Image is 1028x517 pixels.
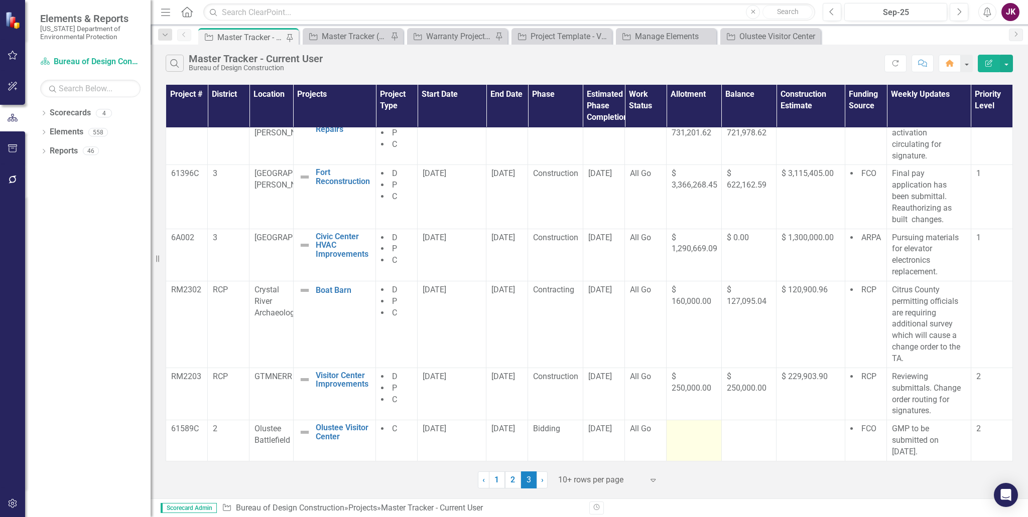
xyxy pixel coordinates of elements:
[528,420,583,461] td: Double-Click to Edit
[418,281,486,368] td: Double-Click to Edit
[625,165,667,229] td: Double-Click to Edit
[727,372,766,393] span: $ 250,000.00
[848,7,944,19] div: Sep-25
[861,233,881,242] span: ARPA
[625,368,667,420] td: Double-Click to Edit
[392,372,398,381] span: D
[727,233,749,242] span: $ 0.00
[418,420,486,461] td: Double-Click to Edit
[293,368,375,420] td: Double-Click to Edit Right Click for Context Menu
[222,502,582,514] div: » »
[491,424,515,433] span: [DATE]
[721,112,776,164] td: Double-Click to Edit
[672,285,711,306] span: $ 160,000.00
[583,281,624,368] td: Double-Click to Edit
[514,30,609,43] a: Project Template - Version 2 (copy - DO NOT edit)
[217,31,284,44] div: Master Tracker - Current User
[249,368,294,420] td: Double-Click to Edit
[423,372,446,381] span: [DATE]
[845,229,886,281] td: Double-Click to Edit
[166,281,208,368] td: Double-Click to Edit
[667,281,721,368] td: Double-Click to Edit
[887,281,971,368] td: Double-Click to Edit
[392,383,397,393] span: P
[40,80,141,97] input: Search Below...
[672,168,717,190] span: $ 3,366,268.45
[667,165,721,229] td: Double-Click to Edit
[630,285,651,294] span: All Go
[777,165,845,229] td: Double-Click to Edit
[50,107,91,119] a: Scorecards
[892,116,965,161] p: Preconstruction activation circulating for signature.
[249,420,294,461] td: Double-Click to Edit
[208,281,249,368] td: Double-Click to Edit
[845,420,886,461] td: Double-Click to Edit
[845,281,886,368] td: Double-Click to Edit
[166,165,208,229] td: Double-Click to Edit
[721,420,776,461] td: Double-Click to Edit
[782,233,834,242] span: $ 1,300,000.00
[887,229,971,281] td: Double-Click to Edit
[971,368,1012,420] td: Double-Click to Edit
[782,285,828,294] span: $ 120,900.96
[533,233,578,242] span: Construction
[887,368,971,420] td: Double-Click to Edit
[777,281,845,368] td: Double-Click to Edit
[583,420,624,461] td: Double-Click to Edit
[971,112,1012,164] td: Double-Click to Edit
[892,284,965,365] p: Citrus County permitting officials are requiring additional survey which will cause a change orde...
[50,145,78,157] a: Reports
[208,112,249,164] td: Double-Click to Edit
[618,30,714,43] a: Manage Elements
[667,229,721,281] td: Double-Click to Edit
[482,475,485,484] span: ‹
[392,424,397,433] span: C
[254,168,330,190] span: [GEOGRAPHIC_DATA][PERSON_NAME]
[976,168,981,178] span: 1
[254,233,330,242] span: [GEOGRAPHIC_DATA]
[892,232,965,278] p: Pursuing materials for elevator electronics replacement.
[635,30,714,43] div: Manage Elements
[254,116,330,137] span: [GEOGRAPHIC_DATA][PERSON_NAME]
[392,192,397,201] span: C
[40,56,141,68] a: Bureau of Design Construction
[630,424,651,433] span: All Go
[322,30,388,43] div: Master Tracker (External)
[588,285,612,294] span: [DATE]
[630,372,651,381] span: All Go
[486,165,528,229] td: Double-Click to Edit
[777,112,845,164] td: Double-Click to Edit
[845,368,886,420] td: Double-Click to Edit
[40,25,141,41] small: [US_STATE] Department of Environmental Protection
[392,308,397,317] span: C
[88,128,108,136] div: 558
[376,281,418,368] td: Double-Click to Edit
[305,30,388,43] a: Master Tracker (External)
[299,239,311,251] img: Not Defined
[171,423,202,435] p: 61589C
[236,503,344,512] a: Bureau of Design Construction
[486,368,528,420] td: Double-Click to Edit
[171,168,202,180] p: 61396C
[203,4,815,21] input: Search ClearPoint...
[213,233,217,242] span: 3
[392,395,397,404] span: C
[213,372,228,381] span: RCP
[667,420,721,461] td: Double-Click to Edit
[588,168,612,178] span: [DATE]
[976,424,981,433] span: 2
[171,371,202,383] p: RM2203
[166,229,208,281] td: Double-Click to Edit
[171,232,202,244] p: 6A002
[583,165,624,229] td: Double-Click to Edit
[892,168,965,225] p: Final pay application has been submittal. Reauthorizing as built changes.
[672,372,711,393] span: $ 250,000.00
[392,139,397,149] span: C
[588,424,612,433] span: [DATE]
[533,372,578,381] span: Construction
[845,112,886,164] td: Double-Click to Edit
[249,165,294,229] td: Double-Click to Edit
[533,424,560,433] span: Bidding
[316,168,370,186] a: Fort Reconstruction
[208,165,249,229] td: Double-Click to Edit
